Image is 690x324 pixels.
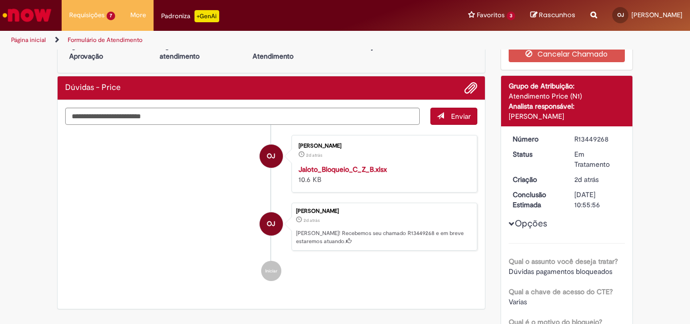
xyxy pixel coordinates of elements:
div: 10.6 KB [299,164,467,184]
a: Página inicial [11,36,46,44]
p: [PERSON_NAME]! Recebemos seu chamado R13449268 e em breve estaremos atuando. [296,229,472,245]
div: [DATE] 10:55:56 [574,190,621,210]
p: Em Atendimento [249,41,298,61]
span: 2d atrás [304,217,320,223]
span: 2d atrás [306,152,322,158]
textarea: Digite sua mensagem aqui... [65,108,420,125]
span: Dúvidas pagamentos bloqueados [509,267,612,276]
dt: Conclusão Estimada [505,190,567,210]
span: Varias [509,297,527,306]
a: Rascunhos [530,11,575,20]
p: Aguardando Aprovação [62,41,111,61]
span: Enviar [451,112,471,121]
button: Enviar [430,108,477,125]
span: More [130,10,146,20]
span: Rascunhos [539,10,575,20]
span: Favoritos [477,10,505,20]
div: [PERSON_NAME] [299,143,467,149]
span: [PERSON_NAME] [631,11,682,19]
button: Adicionar anexos [464,81,477,95]
h2: Dúvidas - Price Histórico de tíquete [65,83,121,92]
img: ServiceNow [1,5,53,25]
time: 26/08/2025 15:55:52 [304,217,320,223]
span: OJ [267,144,275,168]
div: R13449268 [574,134,621,144]
ul: Trilhas de página [8,31,453,50]
dt: Criação [505,174,567,184]
span: 2d atrás [574,175,599,184]
div: [PERSON_NAME] [509,111,625,121]
div: Padroniza [161,10,219,22]
div: 26/08/2025 15:55:52 [574,174,621,184]
span: OJ [267,212,275,236]
a: Jaloto_Bloqueio_C_Z_B.xlsx [299,165,387,174]
div: [PERSON_NAME] [296,208,472,214]
div: OSVALDO DRUGOVICH JUNIOR [260,212,283,236]
div: Em Tratamento [574,149,621,169]
b: Qual o assunto você deseja tratar? [509,257,618,266]
span: OJ [617,12,624,18]
button: Cancelar Chamado [509,46,625,62]
p: +GenAi [194,10,219,22]
div: Analista responsável: [509,101,625,111]
span: 7 [107,12,115,20]
div: Grupo de Atribuição: [509,81,625,91]
dt: Número [505,134,567,144]
time: 26/08/2025 15:55:52 [574,175,599,184]
ul: Histórico de tíquete [65,125,477,292]
b: Qual a chave de acesso do CTE? [509,287,613,296]
a: Formulário de Atendimento [68,36,142,44]
p: Aguardando atendimento [155,41,204,61]
div: OSVALDO DRUGOVICH JUNIOR [260,145,283,168]
li: OSVALDO DRUGOVICH JUNIOR [65,203,477,251]
dt: Status [505,149,567,159]
span: Requisições [69,10,105,20]
div: Atendimento Price (N1) [509,91,625,101]
span: 3 [507,12,515,20]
